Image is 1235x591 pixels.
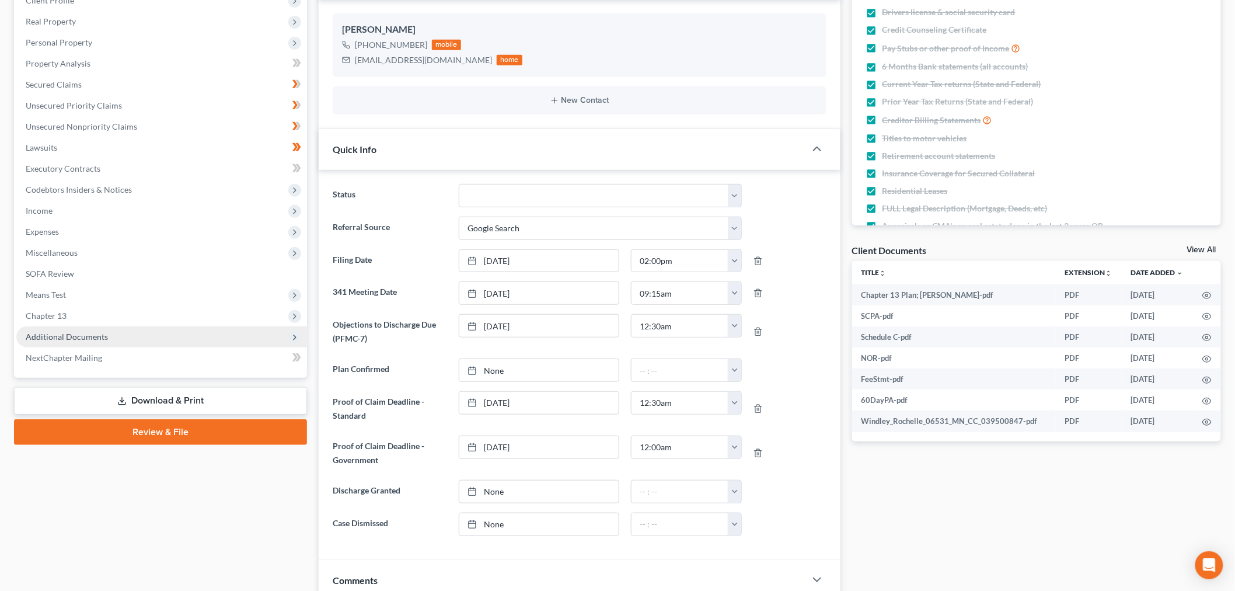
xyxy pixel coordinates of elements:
[26,206,53,215] span: Income
[432,40,461,50] div: mobile
[1056,368,1122,390] td: PDF
[1056,326,1122,347] td: PDF
[26,121,137,131] span: Unsecured Nonpriority Claims
[1105,270,1112,277] i: unfold_more
[882,168,1035,179] span: Insurance Coverage for Secured Collateral
[342,96,817,105] button: New Contact
[459,282,619,304] a: [DATE]
[1122,326,1193,347] td: [DATE]
[1056,347,1122,368] td: PDF
[26,353,102,363] span: NextChapter Mailing
[327,480,453,503] label: Discharge Granted
[26,227,59,237] span: Expenses
[497,55,522,65] div: home
[1056,284,1122,305] td: PDF
[882,150,996,162] span: Retirement account statements
[16,74,307,95] a: Secured Claims
[342,23,817,37] div: [PERSON_NAME]
[16,347,307,368] a: NextChapter Mailing
[882,24,987,36] span: Credit Counseling Certificate
[327,217,453,240] label: Referral Source
[1056,305,1122,326] td: PDF
[327,314,453,349] label: Objections to Discharge Due (PFMC-7)
[852,368,1056,390] td: FeeStmt-pdf
[1122,347,1193,368] td: [DATE]
[14,419,307,445] a: Review & File
[459,436,619,458] a: [DATE]
[333,575,378,586] span: Comments
[1122,284,1193,305] td: [DATE]
[882,133,967,144] span: Titles to motor vehicles
[26,79,82,89] span: Secured Claims
[16,53,307,74] a: Property Analysis
[459,359,619,381] a: None
[26,16,76,26] span: Real Property
[26,164,100,173] span: Executory Contracts
[26,185,132,194] span: Codebtors Insiders & Notices
[26,311,67,321] span: Chapter 13
[1122,305,1193,326] td: [DATE]
[882,203,1048,214] span: FULL Legal Description (Mortgage, Deeds, etc)
[852,390,1056,411] td: 60DayPA-pdf
[16,137,307,158] a: Lawsuits
[355,39,427,51] div: [PHONE_NUMBER]
[1056,390,1122,411] td: PDF
[632,250,728,272] input: -- : --
[459,250,619,272] a: [DATE]
[26,290,66,300] span: Means Test
[882,185,948,197] span: Residential Leases
[1177,270,1184,277] i: expand_more
[632,481,728,503] input: -- : --
[632,282,728,304] input: -- : --
[882,78,1041,90] span: Current Year Tax returns (State and Federal)
[1122,390,1193,411] td: [DATE]
[882,6,1016,18] span: Drivers license & social security card
[327,513,453,536] label: Case Dismissed
[16,263,307,284] a: SOFA Review
[355,54,492,66] div: [EMAIL_ADDRESS][DOMAIN_NAME]
[632,436,728,458] input: -- : --
[852,411,1056,432] td: Windley_Rochelle_06531_MN_CC_039500847-pdf
[16,95,307,116] a: Unsecured Priority Claims
[1122,411,1193,432] td: [DATE]
[333,144,376,155] span: Quick Info
[26,58,90,68] span: Property Analysis
[880,270,887,277] i: unfold_more
[459,315,619,337] a: [DATE]
[882,220,1119,244] span: Appraisals or CMA's on real estate done in the last 3 years OR required by attorney
[327,281,453,305] label: 341 Meeting Date
[882,96,1034,107] span: Prior Year Tax Returns (State and Federal)
[26,332,108,342] span: Additional Documents
[26,269,74,279] span: SOFA Review
[327,359,453,382] label: Plan Confirmed
[852,244,927,256] div: Client Documents
[14,387,307,415] a: Download & Print
[1195,551,1223,579] div: Open Intercom Messenger
[632,359,728,381] input: -- : --
[632,392,728,414] input: -- : --
[882,61,1028,72] span: 6 Months Bank statements (all accounts)
[852,347,1056,368] td: NOR-pdf
[1056,411,1122,432] td: PDF
[882,114,981,126] span: Creditor Billing Statements
[459,392,619,414] a: [DATE]
[852,326,1056,347] td: Schedule C-pdf
[16,116,307,137] a: Unsecured Nonpriority Claims
[327,249,453,273] label: Filing Date
[26,248,78,258] span: Miscellaneous
[632,513,728,536] input: -- : --
[1122,368,1193,390] td: [DATE]
[852,284,1056,305] td: Chapter 13 Plan; [PERSON_NAME]-pdf
[26,142,57,152] span: Lawsuits
[327,391,453,426] label: Proof of Claim Deadline - Standard
[632,315,728,337] input: -- : --
[1187,246,1216,254] a: View All
[1131,268,1184,277] a: Date Added expand_more
[861,268,887,277] a: Titleunfold_more
[26,37,92,47] span: Personal Property
[882,43,1010,54] span: Pay Stubs or other proof of Income
[459,513,619,536] a: None
[1065,268,1112,277] a: Extensionunfold_more
[327,184,453,207] label: Status
[327,436,453,471] label: Proof of Claim Deadline - Government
